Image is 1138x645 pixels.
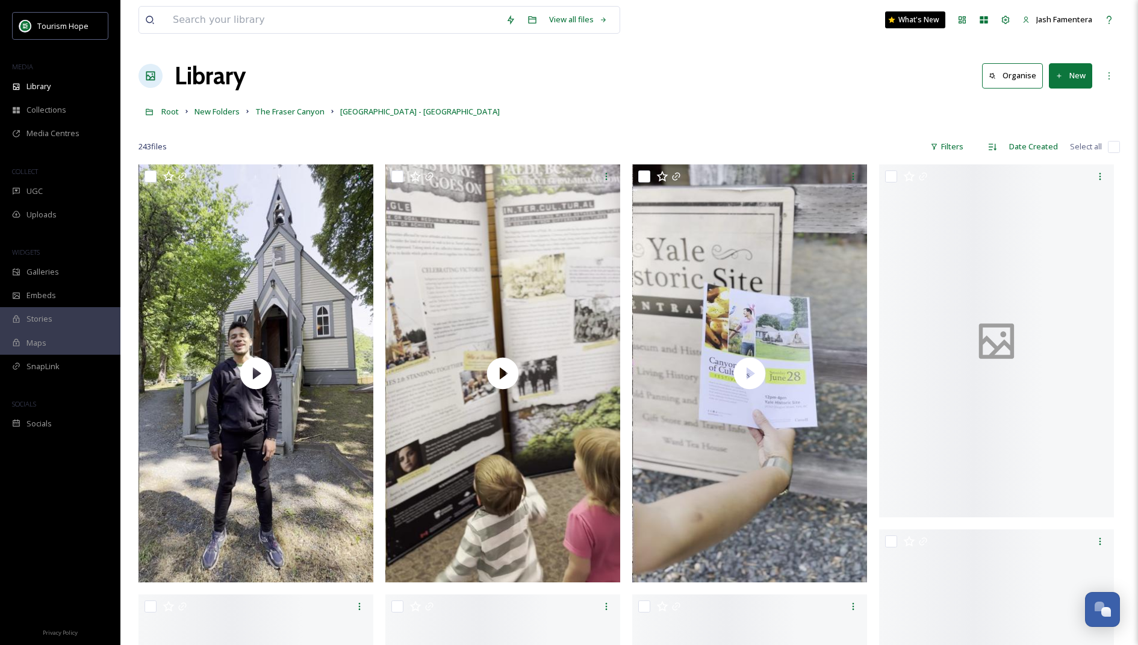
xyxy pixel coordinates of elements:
a: View all files [543,8,614,31]
button: Organise [982,63,1043,88]
a: Privacy Policy [43,625,78,639]
span: Uploads [26,209,57,220]
a: Organise [982,63,1049,88]
span: WIDGETS [12,248,40,257]
img: thumbnail [385,164,620,582]
span: Collections [26,104,66,116]
a: Root [161,104,179,119]
img: logo.png [19,20,31,32]
span: Select all [1070,141,1102,152]
div: Filters [924,135,969,158]
span: Galleries [26,266,59,278]
img: thumbnail [632,164,867,582]
a: What's New [885,11,945,28]
span: The Fraser Canyon [255,106,325,117]
span: Library [26,81,51,92]
span: [GEOGRAPHIC_DATA] - [GEOGRAPHIC_DATA] [340,106,500,117]
button: Open Chat [1085,592,1120,627]
button: New [1049,63,1092,88]
span: SnapLink [26,361,60,372]
span: COLLECT [12,167,38,176]
span: Media Centres [26,128,79,139]
input: Search your library [167,7,500,33]
a: New Folders [194,104,240,119]
span: Tourism Hope [37,20,89,31]
span: Socials [26,418,52,429]
span: MEDIA [12,62,33,71]
span: New Folders [194,106,240,117]
span: Jash Famentera [1036,14,1092,25]
a: Library [175,58,246,94]
a: [GEOGRAPHIC_DATA] - [GEOGRAPHIC_DATA] [340,104,500,119]
a: The Fraser Canyon [255,104,325,119]
a: Jash Famentera [1016,8,1098,31]
div: Date Created [1003,135,1064,158]
span: Privacy Policy [43,629,78,637]
span: UGC [26,185,43,197]
img: thumbnail [138,164,373,582]
span: 243 file s [138,141,167,152]
span: Root [161,106,179,117]
span: Stories [26,313,52,325]
span: Embeds [26,290,56,301]
span: Maps [26,337,46,349]
span: SOCIALS [12,399,36,408]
